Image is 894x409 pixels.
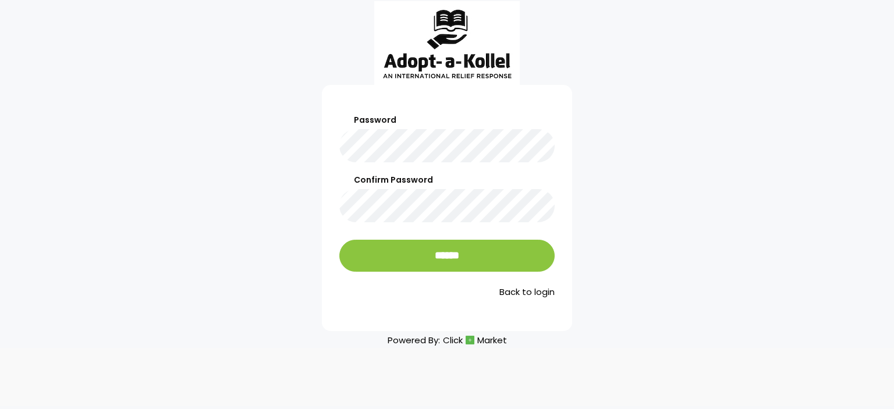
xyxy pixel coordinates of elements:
[339,114,555,126] label: Password
[443,332,507,348] a: ClickMarket
[466,336,474,344] img: cm_icon.png
[374,1,520,85] img: aak_logo_sm.jpeg
[339,286,555,299] a: Back to login
[388,332,507,348] p: Powered By:
[339,174,555,186] label: Confirm Password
